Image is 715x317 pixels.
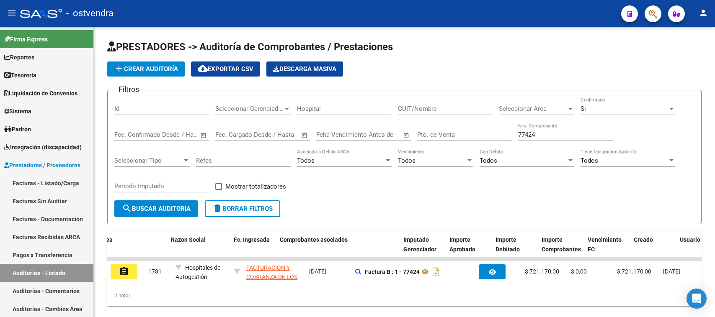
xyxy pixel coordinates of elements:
[148,268,162,275] span: 1781
[246,264,297,299] span: FACTURACION Y COBRANZA DE LOS EFECTORES PUBLICOS S.E.
[212,203,222,213] mat-icon: delete
[542,236,581,253] span: Importe Comprobantes
[246,263,302,281] div: - 30715497456
[119,266,129,276] mat-icon: assignment
[215,105,283,112] span: Seleccionar Gerenciador
[365,268,420,275] strong: Factura B : 1 - 77424
[114,64,124,74] mat-icon: add
[107,61,185,77] button: Crear Auditoría
[114,131,142,138] input: Start date
[398,157,416,164] span: Todos
[114,65,178,73] span: Crear Auditoría
[4,125,31,134] span: Padrón
[215,131,243,138] input: Start date
[496,236,520,253] span: Importe Debitado
[176,264,220,281] span: Hospitales de Autogestión
[198,64,208,74] mat-icon: cloud_download
[114,157,182,164] span: Seleccionar Tipo
[250,131,291,138] input: End date
[588,236,622,253] span: Vencimiento FC
[400,231,446,268] datatable-header-cell: Imputado Gerenciador
[234,236,270,243] span: Fc. Ingresada
[122,203,132,213] mat-icon: search
[198,65,253,73] span: Exportar CSV
[538,231,584,268] datatable-header-cell: Importe Comprobantes
[4,107,31,116] span: Sistema
[4,161,80,170] span: Prestadores / Proveedores
[266,61,343,77] app-download-masive: Descarga masiva de comprobantes (adjuntos)
[4,89,77,98] span: Liquidación de Convenios
[571,268,587,275] span: $ 0,00
[4,71,36,80] span: Tesorería
[403,236,436,253] span: Imputado Gerenciador
[97,231,155,268] datatable-header-cell: Area
[114,84,143,95] h3: Filtros
[191,61,260,77] button: Exportar CSV
[225,182,286,192] span: Mostrar totalizadores
[280,236,348,243] span: Comprobantes asociados
[66,4,114,23] span: - ostvendra
[630,231,676,268] datatable-header-cell: Creado
[205,200,280,217] button: Borrar Filtros
[230,231,276,268] datatable-header-cell: Fc. Ingresada
[4,35,48,44] span: Firma Express
[525,268,559,275] span: $ 721.170,00
[492,231,538,268] datatable-header-cell: Importe Debitado
[273,65,336,73] span: Descarga Masiva
[276,231,400,268] datatable-header-cell: Comprobantes asociados
[449,236,475,253] span: Importe Aprobado
[149,131,190,138] input: End date
[431,265,441,279] i: Descargar documento
[309,268,326,275] span: [DATE]
[300,130,310,140] button: Open calendar
[663,268,680,275] span: [DATE]
[446,231,492,268] datatable-header-cell: Importe Aprobado
[4,143,82,152] span: Integración (discapacidad)
[297,157,315,164] span: Todos
[584,231,630,268] datatable-header-cell: Vencimiento FC
[617,268,651,275] span: $ 721.170,00
[480,157,497,164] span: Todos
[499,105,567,112] span: Seleccionar Area
[168,231,230,268] datatable-header-cell: Razon Social
[212,205,273,212] span: Borrar Filtros
[634,236,653,243] span: Creado
[199,130,209,140] button: Open calendar
[122,205,191,212] span: Buscar Auditoria
[107,41,393,53] span: PRESTADORES -> Auditoría de Comprobantes / Prestaciones
[171,236,206,243] span: Razon Social
[7,8,17,18] mat-icon: menu
[581,105,586,112] span: Si
[687,289,707,309] div: Open Intercom Messenger
[114,200,198,217] button: Buscar Auditoria
[402,130,411,140] button: Open calendar
[680,236,700,243] span: Usuario
[4,53,34,62] span: Reportes
[581,157,598,164] span: Todos
[107,285,702,306] div: 1 total
[698,8,708,18] mat-icon: person
[266,61,343,77] button: Descarga Masiva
